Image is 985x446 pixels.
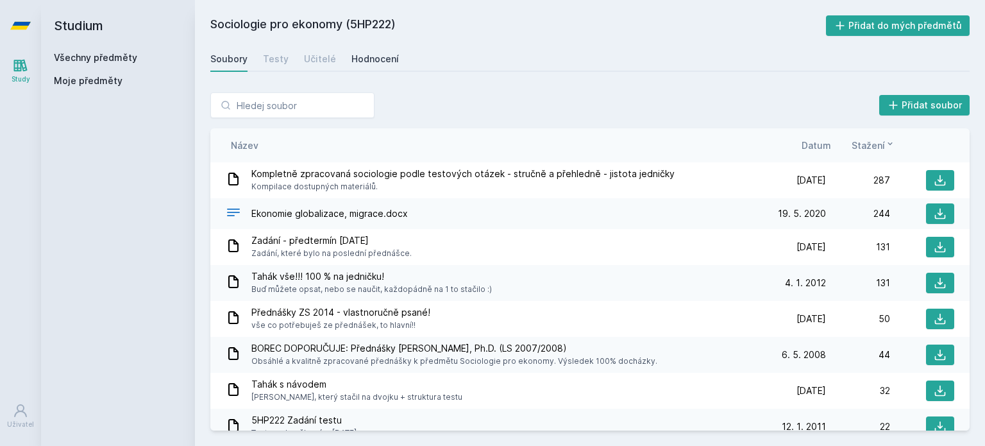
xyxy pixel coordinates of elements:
[782,348,826,361] span: 6. 5. 2008
[852,139,895,152] button: Stažení
[251,342,657,355] span: BOREC DOPORUČUJE: Přednášky [PERSON_NAME], Ph.D. (LS 2007/2008)
[826,420,890,433] div: 22
[785,277,826,289] span: 4. 1. 2012
[210,53,248,65] div: Soubory
[251,247,412,260] span: Zadání, které bylo na poslední přednášce.
[3,51,38,90] a: Study
[826,348,890,361] div: 44
[251,378,462,391] span: Tahák s návodem
[852,139,885,152] span: Stažení
[251,355,657,368] span: Obsáhlé a kvalitně zpracované přednášky k předmětu Sociologie pro ekonomy. Výsledek 100% docházky.
[263,46,289,72] a: Testy
[210,46,248,72] a: Soubory
[826,277,890,289] div: 131
[826,384,890,397] div: 32
[251,234,412,247] span: Zadání - předtermín [DATE]
[879,95,970,116] button: Přidat soubor
[251,391,462,404] span: [PERSON_NAME], který stačil na dvojku + struktura testu
[251,270,492,283] span: Tahák vše!!! 100 % na jedničku!
[796,174,826,187] span: [DATE]
[796,241,826,253] span: [DATE]
[796,384,826,397] span: [DATE]
[251,180,675,193] span: Kompilace dostupných materiálů.
[826,241,890,253] div: 131
[251,319,430,332] span: vše co potřebuješ ze přednášek, to hlavní!!
[251,306,430,319] span: Přednášky ZS 2014 - vlastnoručně psané!
[54,52,137,63] a: Všechny předměty
[251,414,357,427] span: 5HP222 Zadání testu
[778,207,826,220] span: 19. 5. 2020
[7,420,34,429] div: Uživatel
[226,205,241,223] div: DOCX
[826,313,890,325] div: 50
[304,53,336,65] div: Učitelé
[3,397,38,436] a: Uživatel
[304,46,336,72] a: Učitelé
[251,427,357,440] span: Test ve zkouškovém [DATE]
[782,420,826,433] span: 12. 1. 2011
[796,313,826,325] span: [DATE]
[231,139,258,152] button: Název
[12,74,30,84] div: Study
[210,92,375,118] input: Hledej soubor
[826,15,970,36] button: Přidat do mých předmětů
[251,167,675,180] span: Kompletně zpracovaná sociologie podle testových otázek - stručně a přehledně - jistota jedničky
[54,74,122,87] span: Moje předměty
[826,174,890,187] div: 287
[351,46,399,72] a: Hodnocení
[263,53,289,65] div: Testy
[251,283,492,296] span: Buď můžete opsat, nebo se naučit, každopádně na 1 to stačilo :)
[802,139,831,152] button: Datum
[351,53,399,65] div: Hodnocení
[826,207,890,220] div: 244
[251,207,408,220] span: Ekonomie globalizace, migrace.docx
[210,15,826,36] h2: Sociologie pro ekonomy (5HP222)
